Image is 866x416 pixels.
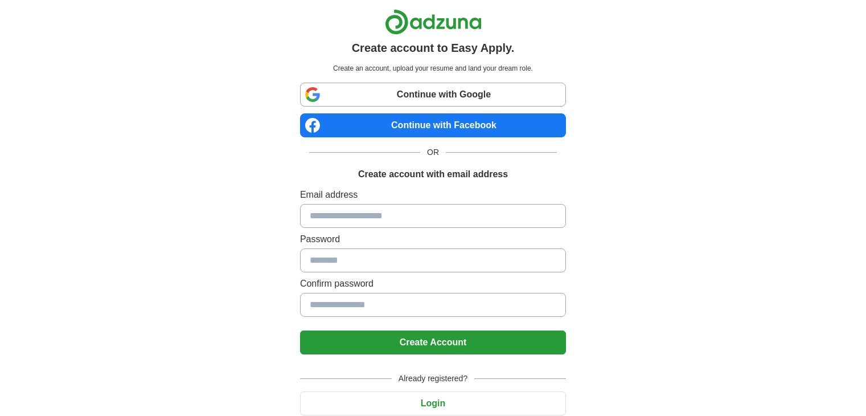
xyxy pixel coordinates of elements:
img: Adzuna logo [385,9,482,35]
label: Password [300,233,566,246]
h1: Create account with email address [358,168,508,181]
button: Create Account [300,331,566,354]
a: Continue with Google [300,83,566,107]
button: Login [300,391,566,415]
a: Login [300,398,566,408]
p: Create an account, upload your resume and land your dream role. [302,63,564,74]
span: Already registered? [392,373,474,385]
h1: Create account to Easy Apply. [352,39,515,56]
label: Email address [300,188,566,202]
span: OR [420,146,446,158]
a: Continue with Facebook [300,113,566,137]
label: Confirm password [300,277,566,291]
